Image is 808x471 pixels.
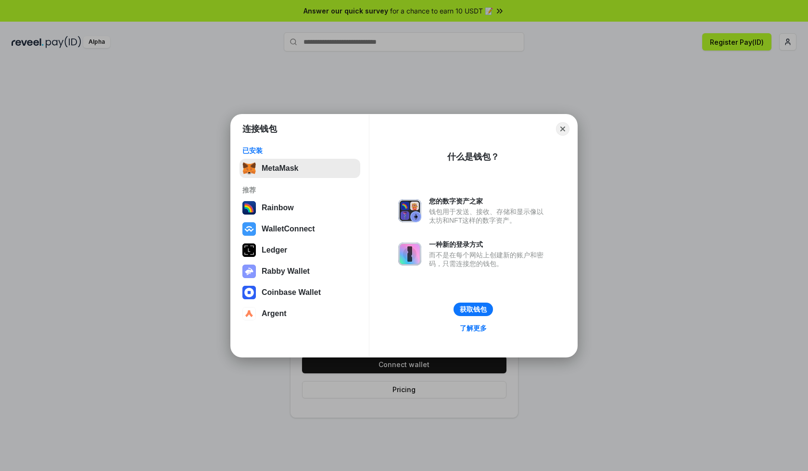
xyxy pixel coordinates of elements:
[262,288,321,297] div: Coinbase Wallet
[262,204,294,212] div: Rainbow
[240,159,360,178] button: MetaMask
[460,324,487,332] div: 了解更多
[240,262,360,281] button: Rabby Wallet
[240,219,360,239] button: WalletConnect
[240,198,360,217] button: Rainbow
[454,303,493,316] button: 获取钱包
[262,225,315,233] div: WalletConnect
[242,123,277,135] h1: 连接钱包
[242,201,256,215] img: svg+xml,%3Csvg%20width%3D%22120%22%20height%3D%22120%22%20viewBox%3D%220%200%20120%20120%22%20fil...
[429,251,548,268] div: 而不是在每个网站上创建新的账户和密码，只需连接您的钱包。
[242,265,256,278] img: svg+xml,%3Csvg%20xmlns%3D%22http%3A%2F%2Fwww.w3.org%2F2000%2Fsvg%22%20fill%3D%22none%22%20viewBox...
[242,146,357,155] div: 已安装
[242,222,256,236] img: svg+xml,%3Csvg%20width%3D%2228%22%20height%3D%2228%22%20viewBox%3D%220%200%2028%2028%22%20fill%3D...
[398,242,421,266] img: svg+xml,%3Csvg%20xmlns%3D%22http%3A%2F%2Fwww.w3.org%2F2000%2Fsvg%22%20fill%3D%22none%22%20viewBox...
[240,304,360,323] button: Argent
[240,283,360,302] button: Coinbase Wallet
[460,305,487,314] div: 获取钱包
[262,246,287,255] div: Ledger
[242,286,256,299] img: svg+xml,%3Csvg%20width%3D%2228%22%20height%3D%2228%22%20viewBox%3D%220%200%2028%2028%22%20fill%3D...
[398,199,421,222] img: svg+xml,%3Csvg%20xmlns%3D%22http%3A%2F%2Fwww.w3.org%2F2000%2Fsvg%22%20fill%3D%22none%22%20viewBox...
[262,164,298,173] div: MetaMask
[556,122,569,136] button: Close
[429,207,548,225] div: 钱包用于发送、接收、存储和显示像以太坊和NFT这样的数字资产。
[262,309,287,318] div: Argent
[242,162,256,175] img: svg+xml,%3Csvg%20fill%3D%22none%22%20height%3D%2233%22%20viewBox%3D%220%200%2035%2033%22%20width%...
[429,197,548,205] div: 您的数字资产之家
[242,307,256,320] img: svg+xml,%3Csvg%20width%3D%2228%22%20height%3D%2228%22%20viewBox%3D%220%200%2028%2028%22%20fill%3D...
[262,267,310,276] div: Rabby Wallet
[454,322,492,334] a: 了解更多
[429,240,548,249] div: 一种新的登录方式
[447,151,499,163] div: 什么是钱包？
[240,241,360,260] button: Ledger
[242,243,256,257] img: svg+xml,%3Csvg%20xmlns%3D%22http%3A%2F%2Fwww.w3.org%2F2000%2Fsvg%22%20width%3D%2228%22%20height%3...
[242,186,357,194] div: 推荐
